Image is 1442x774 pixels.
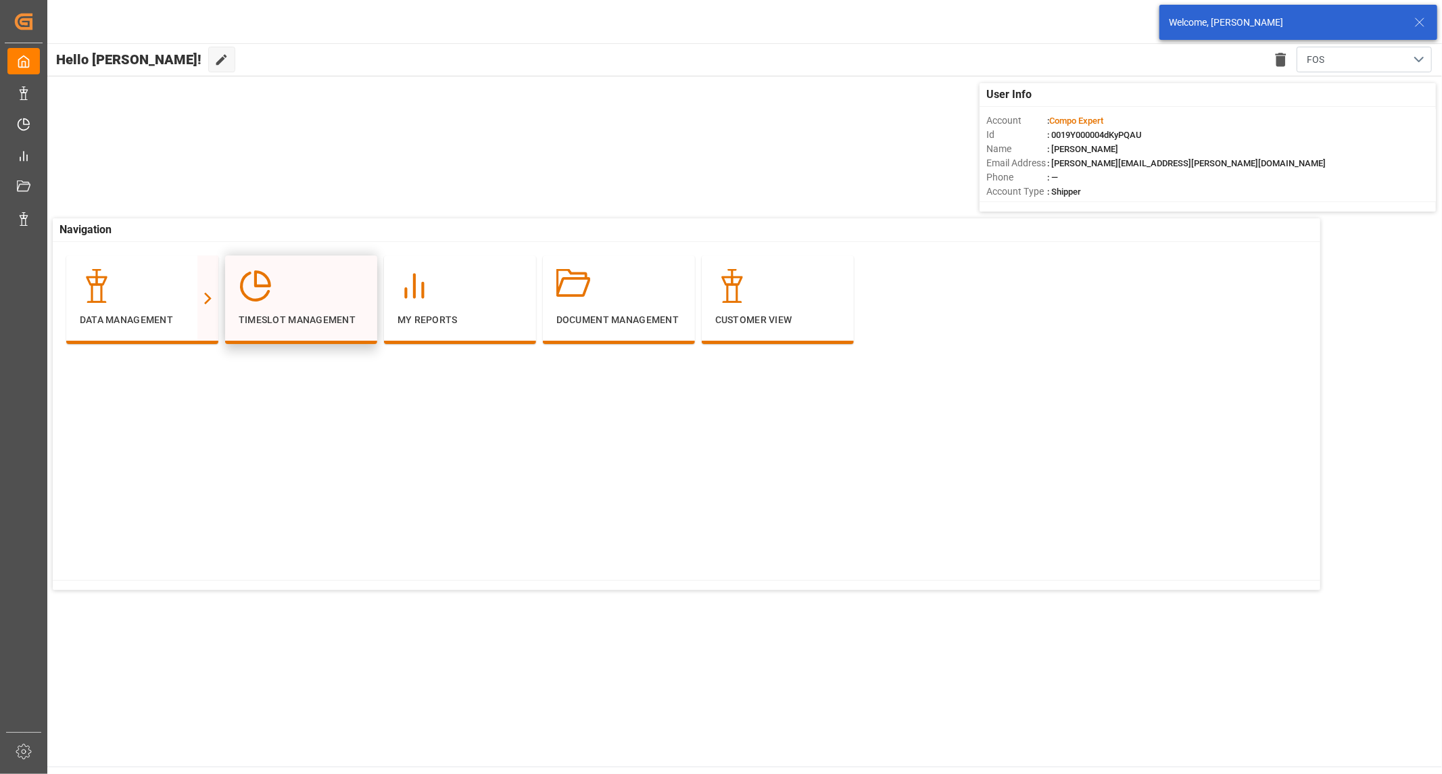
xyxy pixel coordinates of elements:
p: Document Management [556,313,681,327]
p: My Reports [398,313,523,327]
span: : [1047,116,1103,126]
div: Welcome, [PERSON_NAME] [1169,16,1401,30]
span: User Info [986,87,1032,103]
span: Navigation [59,222,112,238]
span: Name [986,142,1047,156]
p: Data Management [80,313,205,327]
span: Account [986,114,1047,128]
span: Email Address [986,156,1047,170]
span: : 0019Y000004dKyPQAU [1047,130,1142,140]
span: : — [1047,172,1058,183]
span: FOS [1307,53,1324,67]
span: Account Type [986,185,1047,199]
span: Phone [986,170,1047,185]
p: Timeslot Management [239,313,364,327]
span: : [PERSON_NAME] [1047,144,1118,154]
span: Compo Expert [1049,116,1103,126]
span: : [PERSON_NAME][EMAIL_ADDRESS][PERSON_NAME][DOMAIN_NAME] [1047,158,1326,168]
span: Hello [PERSON_NAME]! [56,47,201,72]
p: Customer View [715,313,840,327]
span: Id [986,128,1047,142]
button: open menu [1297,47,1432,72]
span: : Shipper [1047,187,1081,197]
